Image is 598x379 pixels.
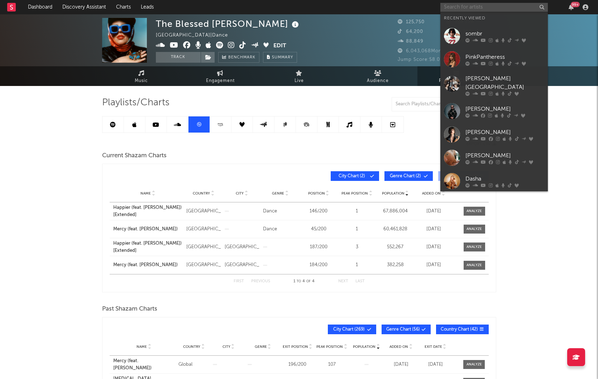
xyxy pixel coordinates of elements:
[436,325,489,334] button: Country Chart(42)
[438,171,489,181] button: Country Chart(0)
[306,280,311,283] span: of
[137,345,147,349] span: Name
[340,226,374,233] div: 1
[301,244,336,251] div: 187 / 200
[316,345,343,349] span: Peak Position
[272,56,293,59] span: Summary
[272,191,284,196] span: Genre
[353,345,375,349] span: Population
[398,49,475,53] span: 6,043,068 Monthly Listeners
[398,20,425,24] span: 125,750
[156,18,301,30] div: The Blessed [PERSON_NAME]
[440,169,548,193] a: Dasha
[378,208,413,215] div: 67,886,004
[135,77,148,85] span: Music
[440,71,548,100] a: [PERSON_NAME][GEOGRAPHIC_DATA]
[355,279,365,283] button: Last
[416,262,451,269] div: [DATE]
[382,325,431,334] button: Genre Chart(56)
[193,191,210,196] span: Country
[439,77,474,85] span: Playlists/Charts
[420,361,451,368] div: [DATE]
[260,66,339,86] a: Live
[223,345,230,349] span: City
[328,325,376,334] button: City Chart(269)
[263,52,297,63] button: Summary
[465,128,544,136] div: [PERSON_NAME]
[465,151,544,160] div: [PERSON_NAME]
[440,48,548,71] a: PinkPantheress
[183,345,200,349] span: Country
[186,262,221,269] div: [GEOGRAPHIC_DATA]
[284,277,324,286] div: 1 4 4
[156,52,201,63] button: Track
[113,204,183,218] a: Happier (feat. [PERSON_NAME]) [Extended]
[283,345,308,349] span: Exit Position
[378,226,413,233] div: 60,461,828
[440,100,548,123] a: [PERSON_NAME]
[218,52,259,63] a: Benchmark
[225,244,259,251] div: [GEOGRAPHIC_DATA]
[384,171,433,181] button: Genre Chart(2)
[440,3,548,12] input: Search for artists
[301,262,336,269] div: 184 / 200
[181,66,260,86] a: Engagement
[386,361,416,368] div: [DATE]
[295,77,304,85] span: Live
[308,191,325,196] span: Position
[440,123,548,146] a: [PERSON_NAME]
[102,66,181,86] a: Music
[113,262,183,269] a: Mercy (feat. [PERSON_NAME])
[113,240,183,254] a: Happier (feat. [PERSON_NAME]) [Extended]
[102,152,167,160] span: Current Shazam Charts
[113,358,175,371] a: Mercy (feat. [PERSON_NAME])
[102,99,169,107] span: Playlists/Charts
[465,53,544,61] div: PinkPantheress
[340,262,374,269] div: 1
[441,327,478,332] span: Country Chart ( 42 )
[440,146,548,169] a: [PERSON_NAME]
[340,244,374,251] div: 3
[301,208,336,215] div: 146 / 200
[392,97,481,111] input: Search Playlists/Charts
[378,262,413,269] div: 382,258
[234,279,244,283] button: First
[186,226,221,233] div: [GEOGRAPHIC_DATA]
[398,29,423,34] span: 64,200
[338,279,348,283] button: Next
[417,66,496,86] a: Playlists/Charts
[339,66,417,86] a: Audience
[386,327,420,332] span: Genre Chart ( 56 )
[341,191,368,196] span: Peak Position
[263,208,298,215] div: Dance
[331,171,379,181] button: City Chart(2)
[102,305,157,313] span: Past Shazam Charts
[316,361,347,368] div: 107
[156,31,236,40] div: [GEOGRAPHIC_DATA] | Dance
[263,226,298,233] div: Dance
[465,29,544,38] div: sombr
[186,244,221,251] div: [GEOGRAPHIC_DATA]
[389,345,408,349] span: Added On
[398,39,424,44] span: 88,849
[335,174,368,178] span: City Chart ( 2 )
[340,208,374,215] div: 1
[444,14,544,23] div: Recently Viewed
[378,244,413,251] div: 552,267
[251,279,270,283] button: Previous
[228,53,255,62] span: Benchmark
[398,57,440,62] span: Jump Score: 58.0
[301,226,336,233] div: 45 / 200
[333,327,365,332] span: City Chart ( 269 )
[465,105,544,113] div: [PERSON_NAME]
[416,226,451,233] div: [DATE]
[389,174,422,178] span: Genre Chart ( 2 )
[422,191,441,196] span: Added On
[569,4,574,10] button: 99+
[113,226,183,233] a: Mercy (feat. [PERSON_NAME])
